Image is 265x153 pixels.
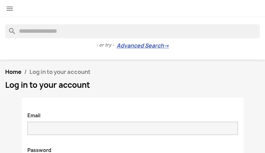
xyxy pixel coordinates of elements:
i: search [5,24,14,33]
span: → [164,42,169,49]
input: Search [5,24,260,38]
h1: Log in to your account [5,81,260,89]
span: Log in to your account [29,68,90,76]
label: Email [22,109,46,119]
a: Advanced Search→ [117,42,169,49]
i:  [6,5,14,13]
a: Home [5,68,21,76]
span: - or try - [96,42,117,49]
